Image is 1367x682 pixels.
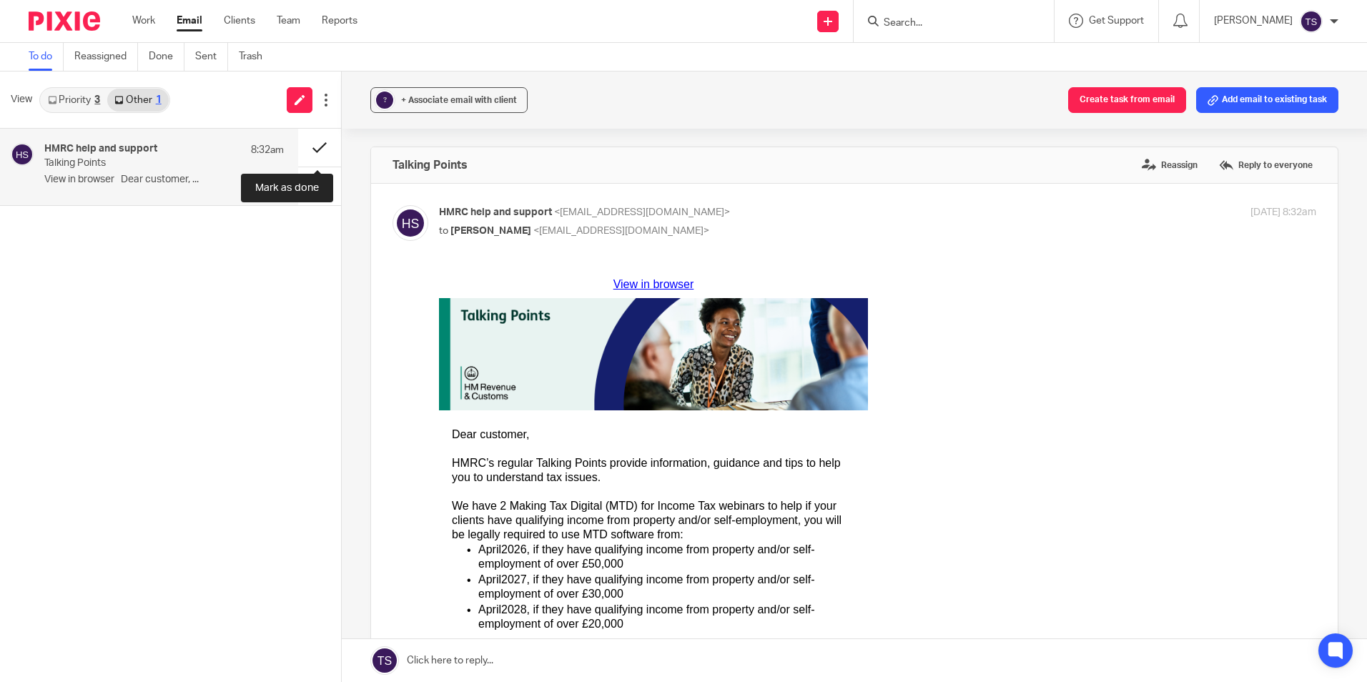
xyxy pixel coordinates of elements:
label: Reassign [1138,154,1201,176]
span: • [28,275,32,287]
a: This live webinar will help you understand the requirements of MTD for Income Tax [13,406,411,433]
span: • [28,305,32,317]
button: Create task from email [1068,87,1186,113]
td: use MTD – follow the rules and consider how to utilise any benefits and opportunities [39,524,416,554]
span: • [28,526,32,538]
td: the sign-up journey [39,646,301,663]
span: • [28,599,32,611]
span: + Associate email with client [401,96,517,104]
a: Priority3 [41,89,107,112]
p: [DATE] 8:32am [1250,205,1316,220]
h4: Talking Points [393,158,468,172]
img: svg%3E [11,143,34,166]
a: View in browser [174,12,255,20]
span: • [28,616,32,628]
p: Talking Points [44,157,236,169]
span: and actions you will need to take before you do, including: [13,569,409,595]
td: a background into what’s changing and why [39,597,301,613]
div: ? [376,92,393,109]
td: actions you need to take before you sign up a client [39,630,301,646]
span: • [28,648,32,661]
span: The following live and recorded Talking Points webinars are listed below: [13,377,380,390]
p: 8:32am [251,143,284,157]
a: To do [29,43,64,71]
span: to [439,226,448,236]
span: and the practical steps you can take to prepare your practise and clients: [13,406,411,433]
img: svg%3E [393,205,428,241]
label: Reply to everyone [1215,154,1316,176]
td: April 2026 , if they have qualifying income from property and/or self-employment of over £50,000 [39,272,416,302]
span: How to get ready for MTD if you are an agent [13,392,242,404]
p: View in browser Dear customer, ... [44,174,284,186]
span: • [28,496,32,508]
span: • [28,335,32,347]
button: ? + Associate email with client [370,87,528,113]
a: Clients [224,14,255,28]
span: View [11,92,32,107]
div: 1 [156,95,162,105]
td: April 2027 , if they have qualifying income from property and/or self-employment of over £30,000 [39,302,416,332]
a: Done [149,43,184,71]
span: View in browser [174,9,255,21]
a: Trash [239,43,273,71]
span: <[EMAIL_ADDRESS][DOMAIN_NAME]> [554,207,730,217]
td: prepare for MTD – work out who will do what and make informed software choices [39,464,416,494]
span: • [28,436,32,448]
a: Email [177,14,202,28]
h4: HMRC help and support [44,143,157,155]
span: Making Tax Digital for Income Tax – client authorisation and enrolment [13,555,368,567]
td: who will be affected and how to prepare [39,613,301,630]
a: Work [132,14,155,28]
a: Reports [322,14,357,28]
a: Join our live webinar which will help you understand how to sign clients up to MTD for Income Tax [13,569,401,595]
span: HMRC’s regular Talking Points provide information, guidance and tips to help you to understand ta... [13,159,403,271]
a: Sent [195,43,228,71]
span: [PERSON_NAME] [450,226,531,236]
p: [PERSON_NAME] [1214,14,1293,28]
td: April 2028 , if they have qualifying income from property and/or self-employment of over £20,000 [39,332,416,362]
span: • [28,665,32,677]
td: plan for MTD – understand the rules and work out who will be affected and when [39,434,416,464]
span: Dear customer, [13,159,90,171]
td: what is available once you sign-up [39,663,301,679]
span: • [28,632,32,644]
a: Reassigned [74,43,138,71]
span: <[EMAIL_ADDRESS][DOMAIN_NAME]> [533,226,709,236]
span: • [28,466,32,478]
span: Get Support [1089,16,1144,26]
a: Other1 [107,89,168,112]
button: Add email to existing task [1196,87,1338,113]
span: HMRC help and support [439,207,552,217]
td: take action for MTD – update the agent services account and sign up your clients [39,494,416,524]
img: Pixie [29,11,100,31]
input: Search [882,17,1011,30]
div: 3 [94,95,100,105]
a: Team [277,14,300,28]
img: svg%3E [1300,10,1323,33]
